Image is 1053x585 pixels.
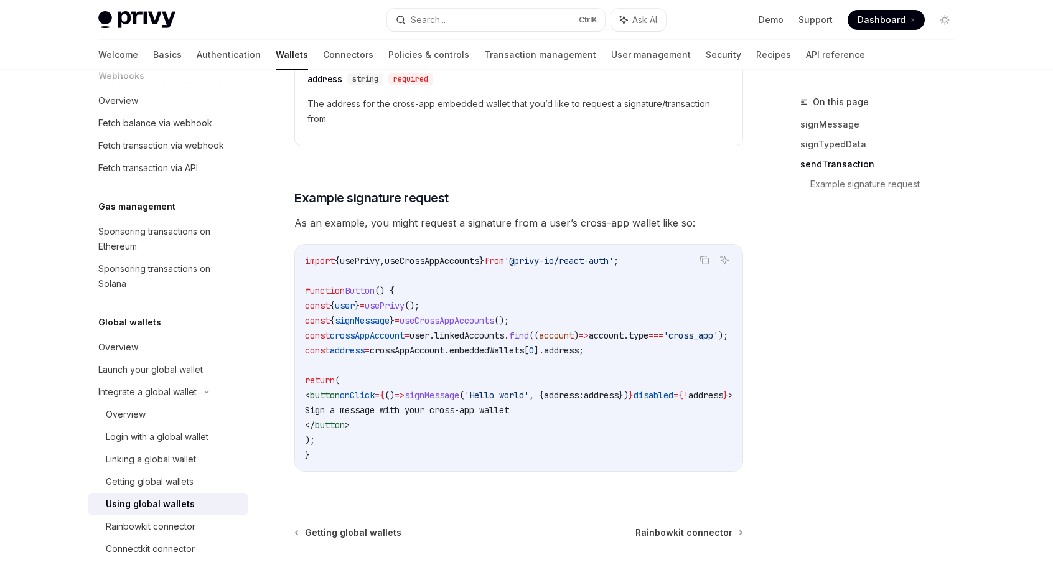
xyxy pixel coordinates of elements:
[305,300,330,311] span: const
[294,189,449,207] span: Example signature request
[387,9,605,31] button: Search...CtrlK
[529,345,534,356] span: 0
[88,403,248,426] a: Overview
[98,224,240,254] div: Sponsoring transactions on Ethereum
[98,138,224,153] div: Fetch transaction via webhook
[305,405,509,416] span: Sign a message with your cross-app wallet
[385,255,479,266] span: useCrossAppAccounts
[388,73,433,85] div: required
[106,474,194,489] div: Getting global wallets
[728,390,733,401] span: >
[718,330,728,341] span: );
[305,345,330,356] span: const
[723,390,728,401] span: }
[544,390,584,401] span: address:
[504,255,614,266] span: '@privy-io/react-auth'
[98,93,138,108] div: Overview
[484,255,504,266] span: from
[106,519,195,534] div: Rainbowkit connector
[88,90,248,112] a: Overview
[98,11,175,29] img: light logo
[624,330,629,341] span: .
[634,390,673,401] span: disabled
[88,258,248,295] a: Sponsoring transactions on Solana
[98,362,203,377] div: Launch your global wallet
[429,330,434,341] span: .
[614,255,619,266] span: ;
[106,452,196,467] div: Linking a global wallet
[635,526,742,539] a: Rainbowkit connector
[106,407,146,422] div: Overview
[810,174,965,194] a: Example signature request
[335,375,340,386] span: (
[683,390,688,401] span: !
[858,14,906,26] span: Dashboard
[88,538,248,560] a: Connectkit connector
[276,40,308,70] a: Wallets
[330,330,405,341] span: crossAppAccount
[509,330,529,341] span: find
[611,9,666,31] button: Ask AI
[444,345,449,356] span: .
[305,390,310,401] span: <
[88,220,248,258] a: Sponsoring transactions on Ethereum
[494,315,509,326] span: ();
[756,40,791,70] a: Recipes
[98,340,138,355] div: Overview
[813,95,869,110] span: On this page
[716,252,732,268] button: Ask AI
[88,426,248,448] a: Login with a global wallet
[385,390,395,401] span: ()
[632,14,657,26] span: Ask AI
[405,330,409,341] span: =
[459,390,464,401] span: (
[305,255,335,266] span: import
[479,255,484,266] span: }
[635,526,732,539] span: Rainbowkit connector
[98,161,198,175] div: Fetch transaction via API
[323,40,373,70] a: Connectors
[534,345,544,356] span: ].
[345,285,375,296] span: Button
[305,285,345,296] span: function
[800,134,965,154] a: signTypedData
[629,390,634,401] span: }
[296,526,401,539] a: Getting global wallets
[935,10,955,30] button: Toggle dark mode
[197,40,261,70] a: Authentication
[88,515,248,538] a: Rainbowkit connector
[529,390,544,401] span: , {
[629,330,648,341] span: type
[360,300,365,311] span: =
[579,345,584,356] span: ;
[800,115,965,134] a: signMessage
[706,40,741,70] a: Security
[305,315,330,326] span: const
[88,112,248,134] a: Fetch balance via webhook
[88,134,248,157] a: Fetch transaction via webhook
[305,434,315,446] span: );
[380,255,385,266] span: ,
[798,14,833,26] a: Support
[88,470,248,493] a: Getting global wallets
[330,300,335,311] span: {
[98,116,212,131] div: Fetch balance via webhook
[98,40,138,70] a: Welcome
[579,15,597,25] span: Ctrl K
[663,330,718,341] span: 'cross_app'
[335,255,340,266] span: {
[294,214,743,232] span: As an example, you might request a signature from a user’s cross-app wallet like so:
[400,315,494,326] span: useCrossAppAccounts
[584,390,619,401] span: address
[848,10,925,30] a: Dashboard
[504,330,509,341] span: .
[365,345,370,356] span: =
[330,315,335,326] span: {
[98,385,197,400] div: Integrate a global wallet
[88,358,248,381] a: Launch your global wallet
[579,330,589,341] span: =>
[434,330,504,341] span: linkedAccounts
[673,390,678,401] span: =
[589,330,624,341] span: account
[544,345,579,356] span: address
